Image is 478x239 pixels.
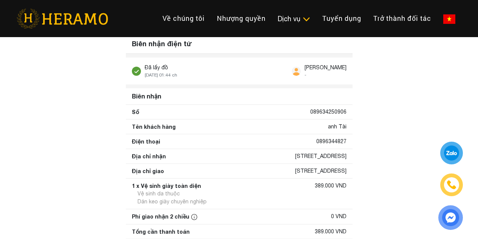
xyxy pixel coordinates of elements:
a: phone-icon [441,174,463,196]
div: Tên khách hàng [132,123,176,131]
div: [PERSON_NAME] [305,64,347,72]
div: Biên nhận [129,89,350,104]
div: 0896344827 [316,137,347,145]
div: 0 VND [331,212,347,221]
img: vn-flag.png [443,14,455,24]
img: subToggleIcon [302,16,310,23]
div: Vệ sinh da thuộc [138,190,180,198]
div: Dán keo giày chuyên nghiệp [138,198,207,206]
img: info [191,214,197,220]
div: 1 x Vệ sinh giày toàn diện [132,182,201,190]
div: [STREET_ADDRESS] [295,167,347,175]
div: [STREET_ADDRESS] [295,152,347,160]
div: Dịch vụ [278,14,310,24]
div: Địa chỉ giao [132,167,164,175]
div: Địa chỉ nhận [132,152,166,160]
div: anh Tài [328,123,347,131]
div: Điện thoại [132,137,160,145]
a: Tuyển dụng [316,10,367,27]
a: Trở thành đối tác [367,10,437,27]
span: - [305,72,306,78]
div: Số [132,108,139,116]
div: 089634250906 [310,108,347,116]
div: 389.000 VND [315,182,347,190]
a: Nhượng quyền [211,10,272,27]
img: user.svg [292,67,301,76]
span: [DATE] 01:44 ch [145,72,177,78]
div: Biên nhận điện tử [126,34,353,54]
img: phone-icon [447,181,456,189]
div: Tổng cần thanh toán [132,228,190,236]
img: heramo-logo.png [17,9,108,28]
a: Về chúng tôi [156,10,211,27]
div: Đã lấy đồ [145,64,177,72]
img: stick.svg [132,67,141,76]
div: Phí giao nhận 2 chiều [132,212,199,221]
div: 389.000 VND [315,228,347,236]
